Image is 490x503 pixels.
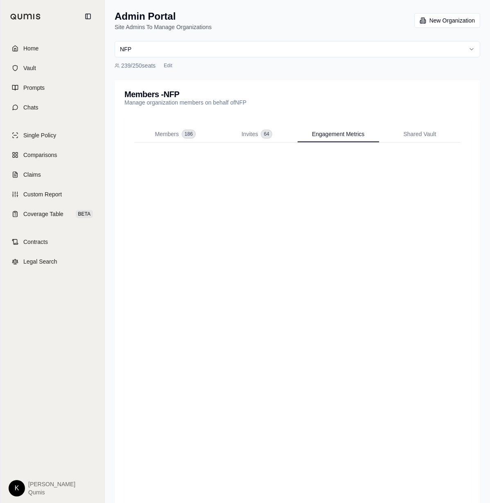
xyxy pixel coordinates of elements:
span: 186 [182,130,195,138]
a: Chats [5,98,99,116]
h1: Admin Portal [115,10,212,23]
button: Collapse sidebar [81,10,95,23]
a: Single Policy [5,126,99,144]
button: Edit [160,61,176,71]
span: Comparisons [23,151,57,159]
a: Home [5,39,99,57]
span: Custom Report [23,190,62,198]
img: Qumis Logo [10,14,41,20]
span: Engagement Metrics [312,130,364,138]
span: Home [23,44,38,52]
span: Prompts [23,84,45,92]
span: Invites [242,130,258,138]
span: Legal Search [23,257,57,266]
span: Chats [23,103,38,112]
a: Contracts [5,233,99,251]
span: Members [155,130,178,138]
span: Contracts [23,238,48,246]
span: Qumis [28,488,75,496]
a: Custom Report [5,185,99,203]
span: Vault [23,64,36,72]
a: Claims [5,166,99,184]
p: Manage organization members on behalf of NFP [124,98,246,107]
p: Site Admins To Manage Organizations [115,23,212,31]
span: 64 [261,130,271,138]
span: Coverage Table [23,210,63,218]
span: BETA [76,210,93,218]
span: [PERSON_NAME] [28,480,75,488]
div: K [9,480,25,496]
span: Claims [23,171,41,179]
a: Vault [5,59,99,77]
h3: Members - NFP [124,90,246,98]
a: Coverage TableBETA [5,205,99,223]
span: Single Policy [23,131,56,139]
a: Prompts [5,79,99,97]
iframe: retool [144,162,451,501]
button: New Organization [414,13,480,28]
span: Shared Vault [403,130,436,138]
a: Legal Search [5,253,99,271]
span: 239 / 250 seats [121,61,156,70]
a: Comparisons [5,146,99,164]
